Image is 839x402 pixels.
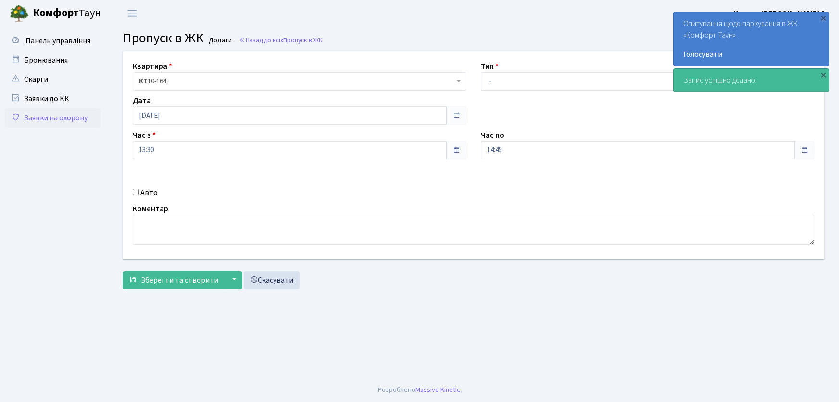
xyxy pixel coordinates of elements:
[139,77,454,86] span: <b>КТ</b>&nbsp;&nbsp;&nbsp;&nbsp;10-164
[674,12,829,66] div: Опитування щодо паркування в ЖК «Комфорт Таун»
[5,51,101,70] a: Бронювання
[244,271,300,289] a: Скасувати
[33,5,79,21] b: Комфорт
[5,70,101,89] a: Скарги
[133,72,466,91] span: <b>КТ</b>&nbsp;&nbsp;&nbsp;&nbsp;10-164
[5,108,101,128] a: Заявки на охорону
[415,385,460,395] a: Massive Kinetic
[481,130,504,141] label: Час по
[133,95,151,106] label: Дата
[283,36,323,45] span: Пропуск в ЖК
[481,61,499,72] label: Тип
[133,130,156,141] label: Час з
[133,61,172,72] label: Квартира
[683,49,819,60] a: Голосувати
[378,385,462,395] div: Розроблено .
[140,187,158,198] label: Авто
[207,37,235,45] small: Додати .
[818,70,828,79] div: ×
[133,203,168,215] label: Коментар
[141,275,218,285] span: Зберегти та створити
[33,5,101,22] span: Таун
[674,69,829,92] div: Запис успішно додано.
[120,5,144,21] button: Переключити навігацію
[25,36,90,46] span: Панель управління
[5,89,101,108] a: Заявки до КК
[123,28,204,48] span: Пропуск в ЖК
[239,36,323,45] a: Назад до всіхПропуск в ЖК
[10,4,29,23] img: logo.png
[5,31,101,51] a: Панель управління
[733,8,827,19] a: Цитрус [PERSON_NAME] А.
[123,271,225,289] button: Зберегти та створити
[818,13,828,23] div: ×
[139,77,148,86] b: КТ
